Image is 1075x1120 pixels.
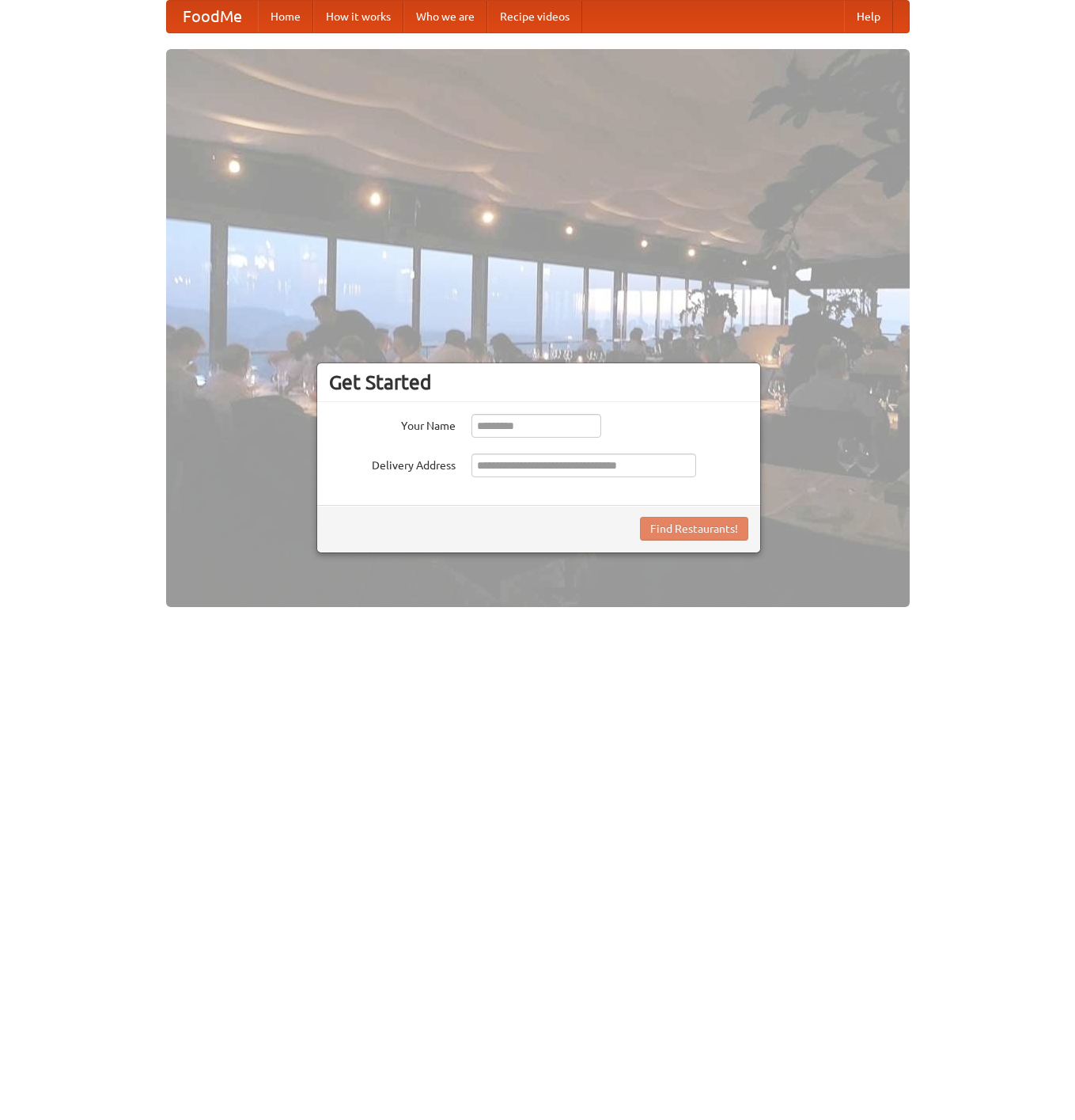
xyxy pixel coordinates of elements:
[403,1,487,32] a: Who we are
[258,1,313,32] a: Home
[329,370,748,394] h3: Get Started
[329,454,456,473] label: Delivery Address
[313,1,403,32] a: How it works
[329,414,456,434] label: Your Name
[844,1,893,32] a: Help
[640,517,748,541] button: Find Restaurants!
[167,1,258,32] a: FoodMe
[487,1,582,32] a: Recipe videos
